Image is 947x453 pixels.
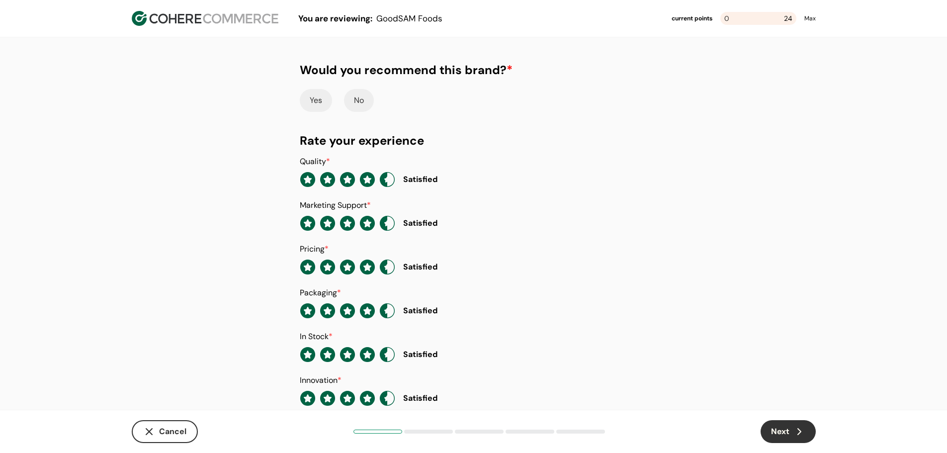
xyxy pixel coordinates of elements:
[298,13,372,24] span: You are reviewing:
[403,392,437,404] div: Satisfied
[804,14,816,23] div: Max
[300,331,333,342] label: In Stock
[300,200,371,210] label: Marketing Support
[300,375,342,385] label: Innovation
[403,217,437,229] div: Satisfied
[300,244,329,254] label: Pricing
[376,13,442,24] span: GoodSAM Foods
[403,305,437,317] div: Satisfied
[300,61,513,79] div: Would you recommend this brand?
[784,12,792,25] span: 24
[403,349,437,361] div: Satisfied
[724,14,729,23] span: 0
[403,174,437,185] div: Satisfied
[132,11,278,26] img: Cohere Logo
[344,89,374,112] button: No
[300,156,330,167] label: Quality
[132,420,198,443] button: Cancel
[300,89,332,112] button: Yes
[403,261,437,273] div: Satisfied
[761,420,816,443] button: Next
[300,287,341,298] label: Packaging
[300,132,648,150] div: Rate your experience
[672,14,712,23] div: current points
